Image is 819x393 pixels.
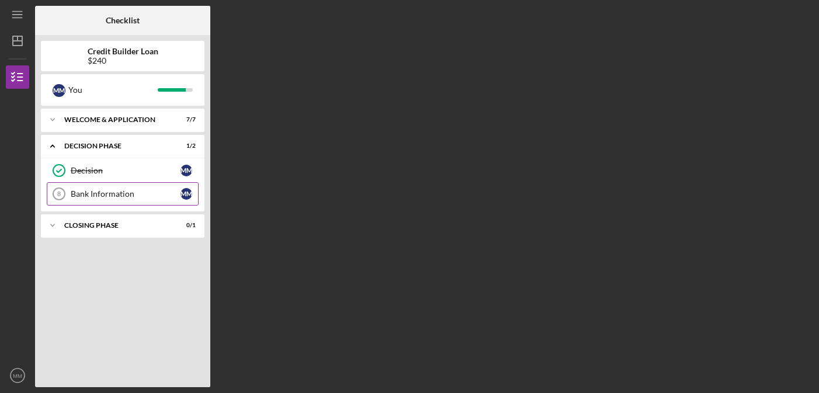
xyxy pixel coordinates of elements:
a: DecisionMM [47,159,199,182]
div: Closing Phase [64,222,166,229]
div: Decision [71,166,181,175]
b: Credit Builder Loan [88,47,158,56]
div: Welcome & Application [64,116,166,123]
div: $240 [88,56,158,65]
a: 8Bank InformationMM [47,182,199,206]
div: Bank Information [71,189,181,199]
div: 0 / 1 [175,222,196,229]
div: Decision Phase [64,142,166,149]
div: 7 / 7 [175,116,196,123]
text: MM [13,373,22,379]
div: M M [181,188,192,200]
b: Checklist [106,16,140,25]
tspan: 8 [57,190,61,197]
div: You [68,80,158,100]
div: 1 / 2 [175,142,196,149]
div: M M [53,84,65,97]
div: M M [181,165,192,176]
button: MM [6,364,29,387]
